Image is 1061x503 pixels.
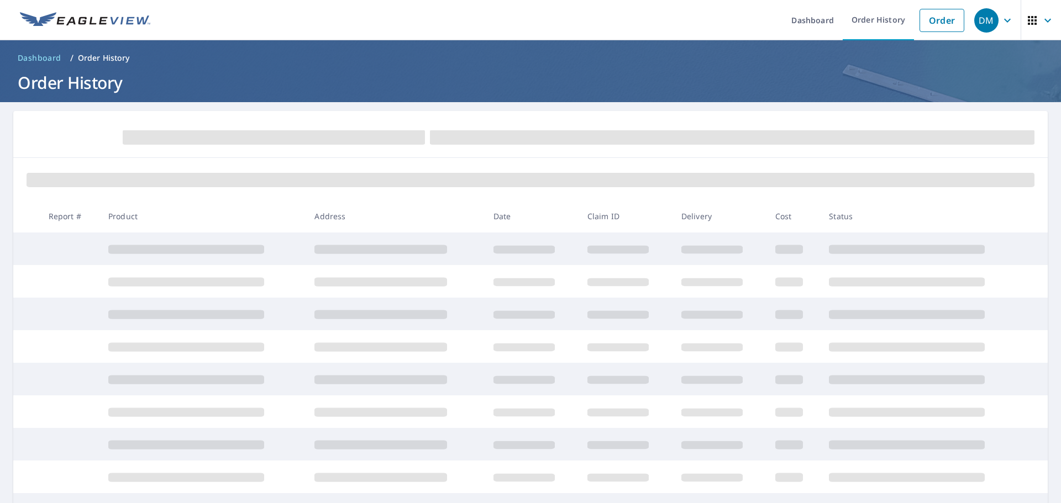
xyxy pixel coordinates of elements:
[820,200,1027,232] th: Status
[306,200,484,232] th: Address
[20,12,150,29] img: EV Logo
[18,52,61,63] span: Dashboard
[78,52,130,63] p: Order History
[13,49,1048,67] nav: breadcrumb
[13,71,1048,94] h1: Order History
[920,9,964,32] a: Order
[99,200,306,232] th: Product
[13,49,66,67] a: Dashboard
[673,200,766,232] th: Delivery
[485,200,579,232] th: Date
[70,51,73,65] li: /
[766,200,821,232] th: Cost
[579,200,673,232] th: Claim ID
[40,200,99,232] th: Report #
[974,8,999,33] div: DM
